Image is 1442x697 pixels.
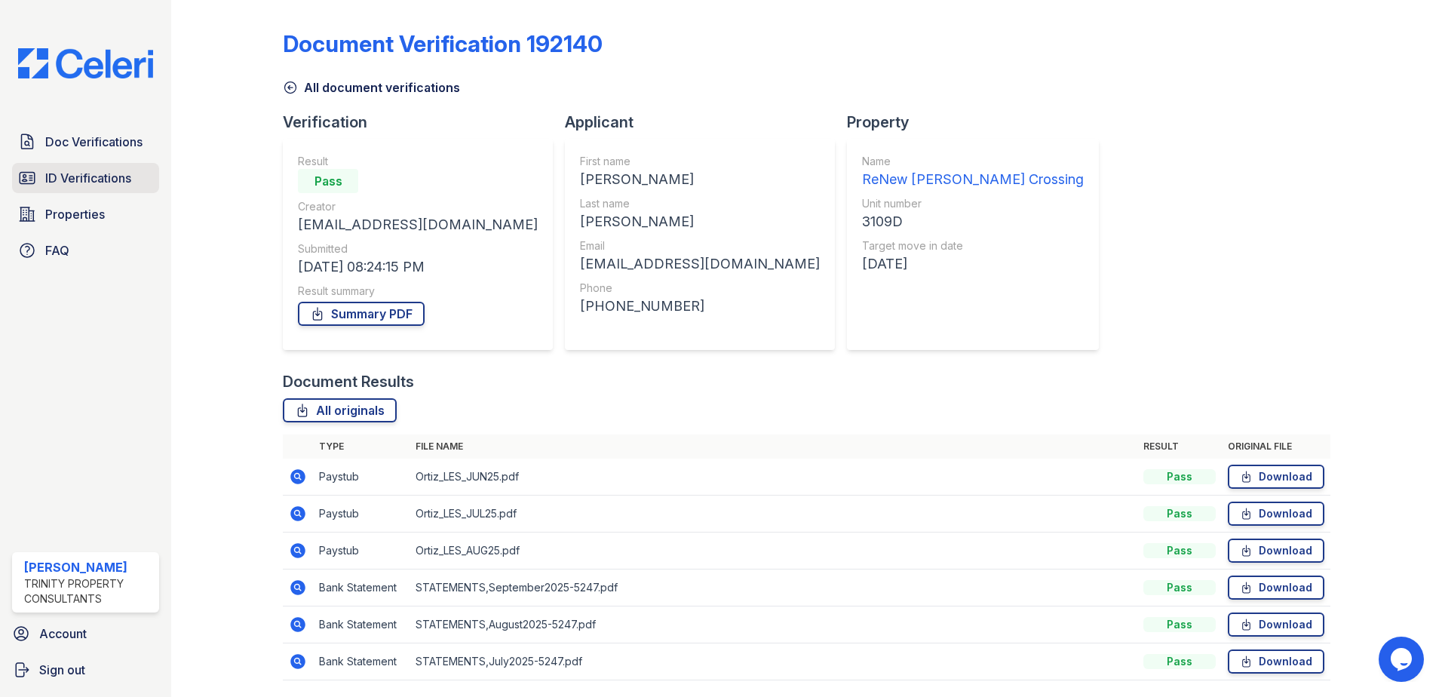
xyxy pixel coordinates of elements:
[1228,613,1324,637] a: Download
[580,296,820,317] div: [PHONE_NUMBER]
[580,238,820,253] div: Email
[298,302,425,326] a: Summary PDF
[862,238,1084,253] div: Target move in date
[24,558,153,576] div: [PERSON_NAME]
[298,169,358,193] div: Pass
[45,133,143,151] span: Doc Verifications
[45,169,131,187] span: ID Verifications
[298,256,538,278] div: [DATE] 08:24:15 PM
[313,570,410,606] td: Bank Statement
[580,211,820,232] div: [PERSON_NAME]
[313,496,410,533] td: Paystub
[6,48,165,78] img: CE_Logo_Blue-a8612792a0a2168367f1c8372b55b34899dd931a85d93a1a3d3e32e68fde9ad4.png
[862,211,1084,232] div: 3109D
[1143,469,1216,484] div: Pass
[313,434,410,459] th: Type
[565,112,847,133] div: Applicant
[847,112,1111,133] div: Property
[1143,506,1216,521] div: Pass
[580,154,820,169] div: First name
[283,112,565,133] div: Verification
[1137,434,1222,459] th: Result
[313,459,410,496] td: Paystub
[313,606,410,643] td: Bank Statement
[283,398,397,422] a: All originals
[1228,576,1324,600] a: Download
[283,30,603,57] div: Document Verification 192140
[298,199,538,214] div: Creator
[1143,654,1216,669] div: Pass
[862,154,1084,169] div: Name
[6,655,165,685] a: Sign out
[313,643,410,680] td: Bank Statement
[862,169,1084,190] div: ReNew [PERSON_NAME] Crossing
[1143,580,1216,595] div: Pass
[1379,637,1427,682] iframe: chat widget
[410,459,1137,496] td: Ortiz_LES_JUN25.pdf
[862,196,1084,211] div: Unit number
[12,199,159,229] a: Properties
[1222,434,1330,459] th: Original file
[39,661,85,679] span: Sign out
[12,235,159,266] a: FAQ
[862,253,1084,275] div: [DATE]
[298,241,538,256] div: Submitted
[24,576,153,606] div: Trinity Property Consultants
[313,533,410,570] td: Paystub
[45,241,69,259] span: FAQ
[1228,502,1324,526] a: Download
[1228,539,1324,563] a: Download
[45,205,105,223] span: Properties
[1228,649,1324,674] a: Download
[410,643,1137,680] td: STATEMENTS,July2025-5247.pdf
[298,154,538,169] div: Result
[580,253,820,275] div: [EMAIL_ADDRESS][DOMAIN_NAME]
[1143,543,1216,558] div: Pass
[1228,465,1324,489] a: Download
[410,496,1137,533] td: Ortiz_LES_JUL25.pdf
[580,169,820,190] div: [PERSON_NAME]
[580,281,820,296] div: Phone
[6,619,165,649] a: Account
[862,154,1084,190] a: Name ReNew [PERSON_NAME] Crossing
[283,78,460,97] a: All document verifications
[39,625,87,643] span: Account
[410,533,1137,570] td: Ortiz_LES_AUG25.pdf
[410,434,1137,459] th: File name
[580,196,820,211] div: Last name
[298,284,538,299] div: Result summary
[410,606,1137,643] td: STATEMENTS,August2025-5247.pdf
[410,570,1137,606] td: STATEMENTS,September2025-5247.pdf
[1143,617,1216,632] div: Pass
[283,371,414,392] div: Document Results
[12,163,159,193] a: ID Verifications
[298,214,538,235] div: [EMAIL_ADDRESS][DOMAIN_NAME]
[12,127,159,157] a: Doc Verifications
